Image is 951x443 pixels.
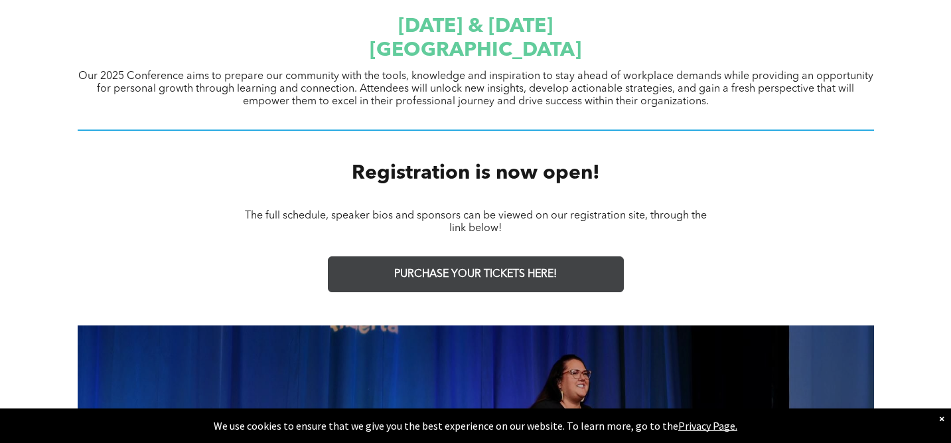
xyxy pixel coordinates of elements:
[78,71,873,107] span: Our 2025 Conference aims to prepare our community with the tools, knowledge and inspiration to st...
[328,256,624,292] a: PURCHASE YOUR TICKETS HERE!
[394,268,557,281] span: PURCHASE YOUR TICKETS HERE!
[939,412,944,425] div: Dismiss notification
[398,17,553,37] span: [DATE] & [DATE]
[370,41,581,60] span: [GEOGRAPHIC_DATA]
[245,211,707,234] span: The full schedule, speaker bios and sponsors can be viewed on our registration site, through the ...
[678,419,737,432] a: Privacy Page.
[352,163,600,183] span: Registration is now open!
